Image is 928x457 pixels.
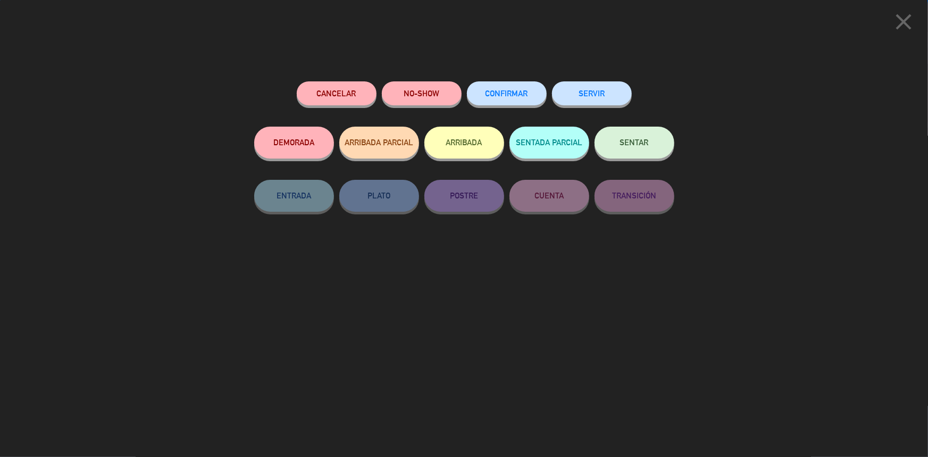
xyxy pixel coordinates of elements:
[552,81,632,105] button: SERVIR
[509,180,589,212] button: CUENTA
[254,127,334,159] button: DEMORADA
[382,81,462,105] button: NO-SHOW
[486,89,528,98] span: CONFIRMAR
[595,180,674,212] button: TRANSICIÓN
[254,180,334,212] button: ENTRADA
[467,81,547,105] button: CONFIRMAR
[890,9,917,35] i: close
[424,127,504,159] button: ARRIBADA
[345,138,413,147] span: ARRIBADA PARCIAL
[424,180,504,212] button: POSTRE
[339,180,419,212] button: PLATO
[595,127,674,159] button: SENTAR
[297,81,377,105] button: Cancelar
[339,127,419,159] button: ARRIBADA PARCIAL
[509,127,589,159] button: SENTADA PARCIAL
[887,8,920,39] button: close
[620,138,649,147] span: SENTAR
